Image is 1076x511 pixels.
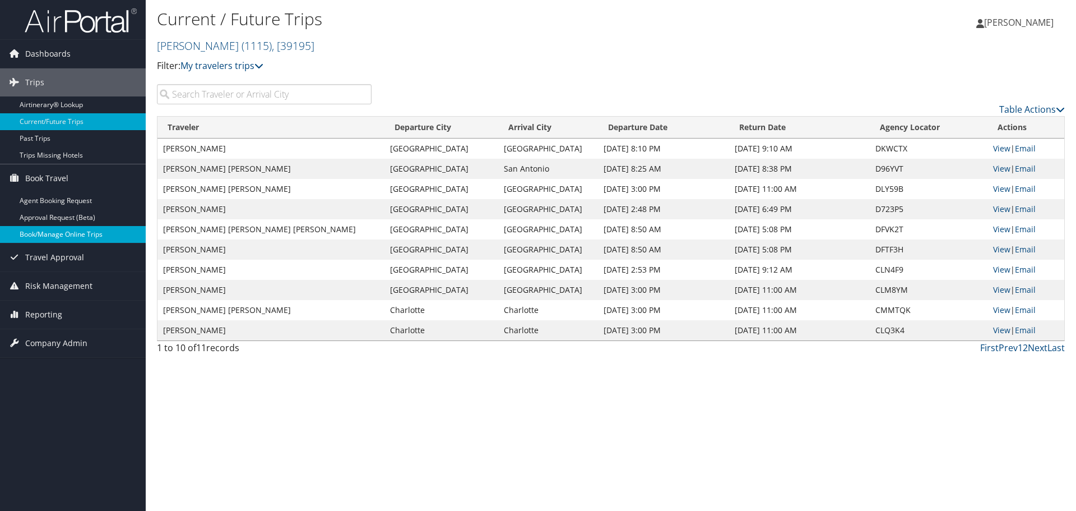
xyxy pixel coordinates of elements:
a: Prev [999,342,1018,354]
td: [PERSON_NAME] [PERSON_NAME] [157,179,384,199]
td: [GEOGRAPHIC_DATA] [498,179,598,199]
td: San Antonio [498,159,598,179]
a: [PERSON_NAME] [976,6,1065,39]
td: | [987,199,1064,219]
a: Next [1028,342,1047,354]
td: [GEOGRAPHIC_DATA] [498,199,598,219]
th: Traveler: activate to sort column ascending [157,117,384,139]
td: [GEOGRAPHIC_DATA] [498,280,598,300]
td: [GEOGRAPHIC_DATA] [384,260,498,280]
span: Dashboards [25,40,71,68]
div: 1 to 10 of records [157,341,372,360]
td: [GEOGRAPHIC_DATA] [498,240,598,260]
td: [PERSON_NAME] [157,199,384,219]
th: Arrival City: activate to sort column ascending [498,117,598,139]
td: [GEOGRAPHIC_DATA] [384,199,498,219]
td: | [987,219,1064,240]
td: CMMTQK [870,300,987,320]
td: [GEOGRAPHIC_DATA] [384,179,498,199]
a: View [993,325,1010,335]
a: Email [1015,163,1036,174]
td: | [987,139,1064,159]
td: DKWCTX [870,139,987,159]
th: Departure City: activate to sort column ascending [384,117,498,139]
td: [DATE] 8:25 AM [598,159,730,179]
td: | [987,280,1064,300]
h1: Current / Future Trips [157,7,762,31]
a: Email [1015,264,1036,275]
td: [DATE] 2:48 PM [598,199,730,219]
td: [GEOGRAPHIC_DATA] [384,159,498,179]
p: Filter: [157,59,762,73]
img: airportal-logo.png [25,7,137,34]
span: Book Travel [25,164,68,192]
td: Charlotte [498,320,598,340]
td: DLY59B [870,179,987,199]
a: View [993,244,1010,255]
td: Charlotte [498,300,598,320]
a: View [993,143,1010,154]
td: CLN4F9 [870,260,987,280]
td: [DATE] 9:12 AM [729,260,869,280]
a: View [993,163,1010,174]
td: [DATE] 11:00 AM [729,320,869,340]
td: | [987,260,1064,280]
a: Email [1015,284,1036,295]
a: Email [1015,244,1036,255]
td: [DATE] 2:53 PM [598,260,730,280]
a: Email [1015,183,1036,194]
td: [DATE] 3:00 PM [598,320,730,340]
a: Email [1015,224,1036,234]
span: Company Admin [25,329,87,357]
td: CLM8YM [870,280,987,300]
td: [GEOGRAPHIC_DATA] [384,139,498,159]
td: [GEOGRAPHIC_DATA] [498,219,598,240]
td: CLQ3K4 [870,320,987,340]
td: | [987,179,1064,199]
td: D723P5 [870,199,987,219]
td: [PERSON_NAME] [157,260,384,280]
td: D96YVT [870,159,987,179]
td: [GEOGRAPHIC_DATA] [384,240,498,260]
span: Trips [25,68,44,96]
td: [DATE] 5:08 PM [729,240,869,260]
span: ( 1115 ) [242,38,272,53]
a: My travelers trips [180,59,263,72]
a: Email [1015,143,1036,154]
a: 2 [1023,342,1028,354]
th: Departure Date: activate to sort column descending [598,117,730,139]
th: Actions [987,117,1064,139]
td: | [987,320,1064,340]
td: [GEOGRAPHIC_DATA] [384,219,498,240]
span: Reporting [25,301,62,329]
td: [GEOGRAPHIC_DATA] [498,139,598,159]
td: [DATE] 5:08 PM [729,219,869,240]
td: [DATE] 3:00 PM [598,179,730,199]
td: [DATE] 9:10 AM [729,139,869,159]
td: [DATE] 8:38 PM [729,159,869,179]
td: [DATE] 6:49 PM [729,199,869,219]
td: [PERSON_NAME] [157,280,384,300]
input: Search Traveler or Arrival City [157,84,372,104]
a: View [993,204,1010,214]
td: | [987,300,1064,320]
td: [PERSON_NAME] [PERSON_NAME] [157,300,384,320]
a: 1 [1018,342,1023,354]
td: Charlotte [384,320,498,340]
th: Agency Locator: activate to sort column ascending [870,117,987,139]
td: [DATE] 11:00 AM [729,179,869,199]
td: [PERSON_NAME] [PERSON_NAME] [157,159,384,179]
a: First [980,342,999,354]
td: [PERSON_NAME] [157,320,384,340]
td: [PERSON_NAME] [157,240,384,260]
td: | [987,159,1064,179]
span: 11 [196,342,206,354]
td: [GEOGRAPHIC_DATA] [498,260,598,280]
td: DFVK2T [870,219,987,240]
a: Table Actions [999,103,1065,116]
a: View [993,264,1010,275]
td: [DATE] 8:50 AM [598,219,730,240]
a: [PERSON_NAME] [157,38,314,53]
a: Email [1015,204,1036,214]
a: Last [1047,342,1065,354]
